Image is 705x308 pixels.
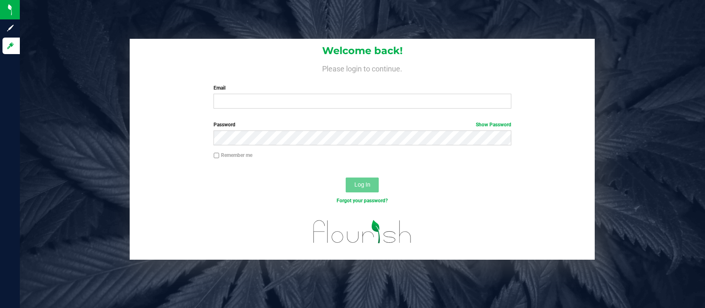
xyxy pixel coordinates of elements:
a: Forgot your password? [337,198,388,204]
label: Remember me [214,152,252,159]
inline-svg: Log in [6,42,14,50]
span: Password [214,122,235,128]
img: flourish_logo.svg [304,213,420,251]
inline-svg: Sign up [6,24,14,32]
button: Log In [346,178,379,192]
input: Remember me [214,153,219,159]
label: Email [214,84,511,92]
h1: Welcome back! [130,45,595,56]
a: Show Password [476,122,511,128]
h4: Please login to continue. [130,63,595,73]
span: Log In [354,181,370,188]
